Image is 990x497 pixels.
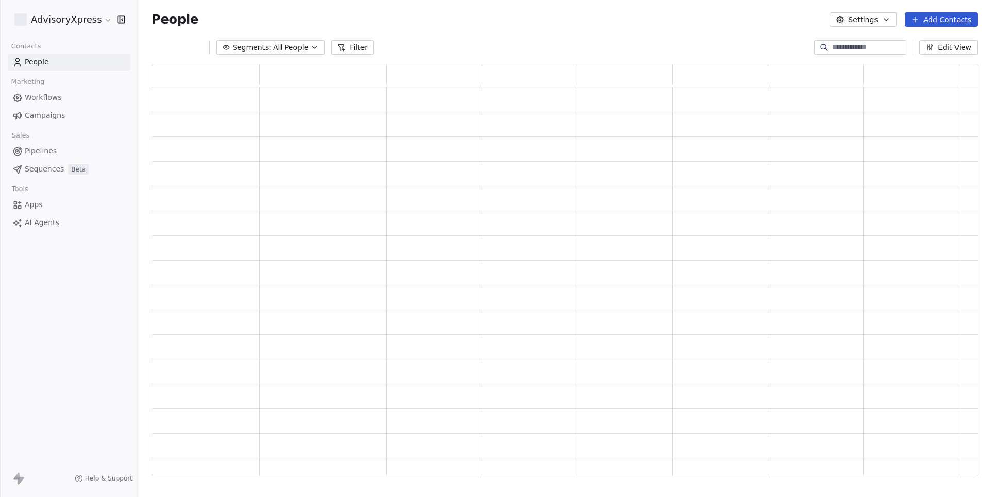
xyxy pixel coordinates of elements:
a: Pipelines [8,143,130,160]
span: Help & Support [85,474,133,483]
button: Add Contacts [905,12,978,27]
a: Campaigns [8,107,130,124]
span: Apps [25,199,43,210]
a: Apps [8,196,130,213]
a: SequencesBeta [8,161,130,178]
span: Segments: [233,42,271,53]
span: Sequences [25,164,64,175]
button: Settings [830,12,896,27]
span: Pipelines [25,146,57,157]
span: AI Agents [25,217,59,228]
a: Help & Support [75,474,133,483]
span: All People [273,42,308,53]
span: Sales [7,128,34,143]
span: People [25,57,49,67]
button: Edit View [919,40,978,55]
span: Contacts [7,39,45,54]
a: AI Agents [8,214,130,231]
a: Workflows [8,89,130,106]
button: Filter [331,40,374,55]
span: Tools [7,181,32,197]
a: People [8,54,130,71]
span: AdvisoryXpress [31,13,102,26]
button: AdvisoryXpress [12,11,110,28]
span: People [152,12,199,27]
span: Workflows [25,92,62,103]
span: Beta [68,164,89,175]
span: Marketing [7,74,49,90]
span: Campaigns [25,110,65,121]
